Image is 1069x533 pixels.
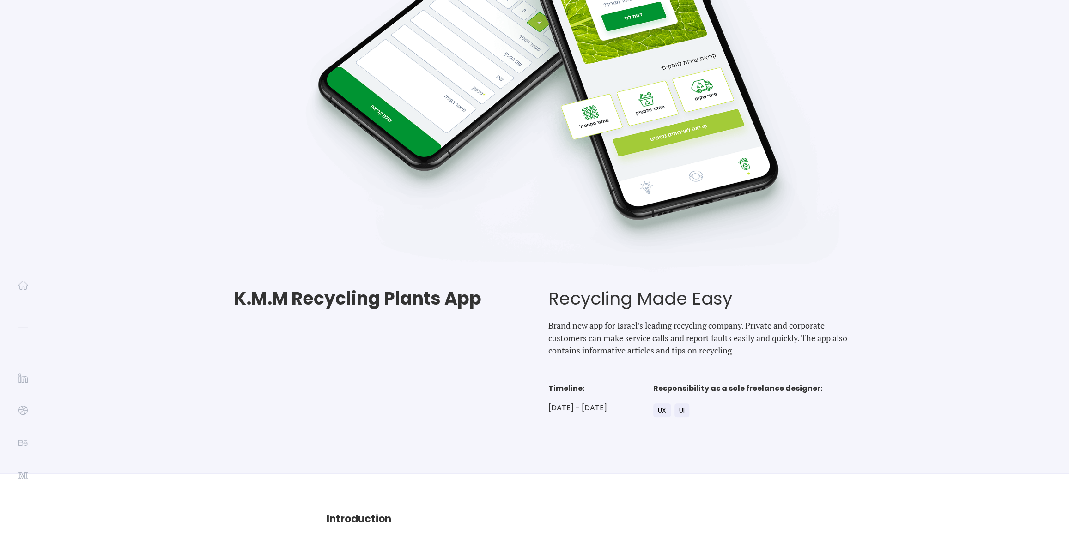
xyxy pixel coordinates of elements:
h1: K.M.M Recycling Plants App [234,288,548,309]
div: UI [674,403,689,417]
h4: Timeline: [548,383,607,394]
h6: Introduction [327,511,770,527]
p: Brand new app for Israel’s leading recycling company. Private and corporate customers can make se... [548,319,862,357]
div: UX [653,403,671,417]
h4: Responsibility as a sole freelance designer: [653,383,822,394]
p: [DATE] - [DATE] [548,403,607,413]
h1: Recycling Made Easy [548,288,862,309]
